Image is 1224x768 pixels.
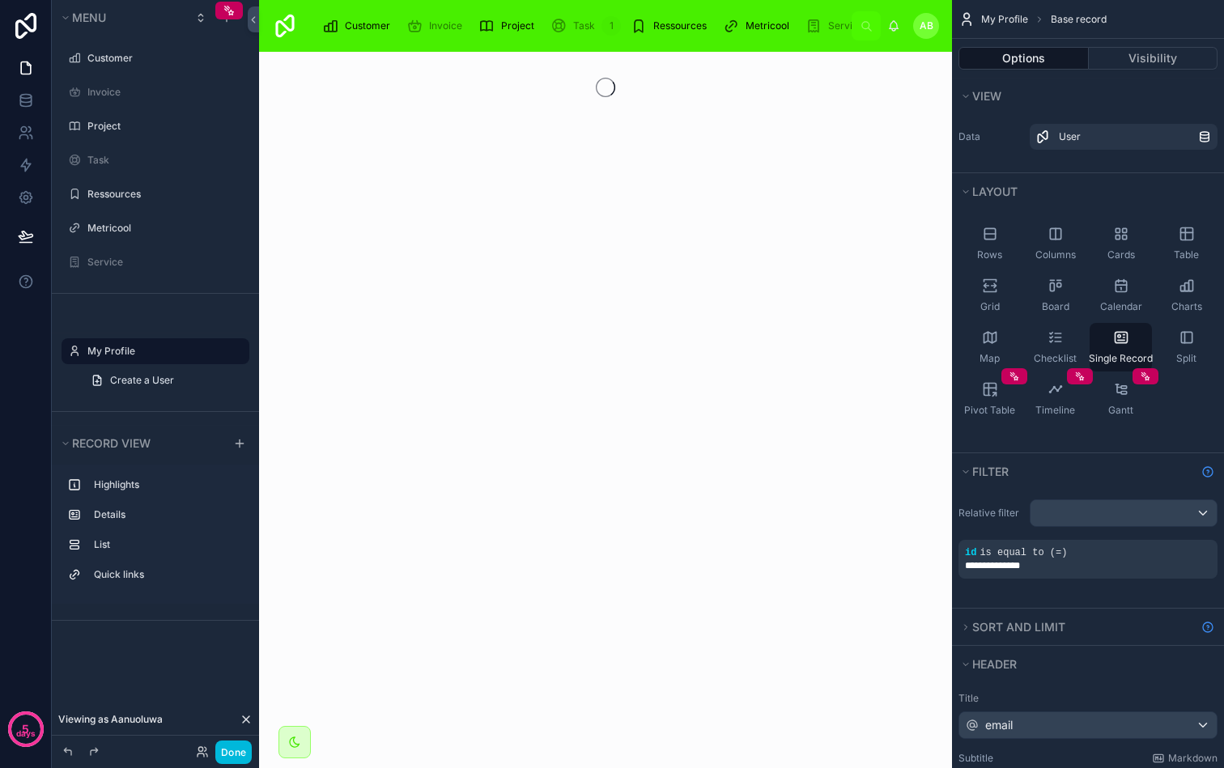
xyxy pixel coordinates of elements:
label: Highlights [94,478,236,491]
span: Gantt [1108,404,1133,417]
button: Hidden pages [58,340,243,363]
span: Sort And Limit [972,620,1065,634]
span: Header [972,657,1017,671]
span: Create a User [110,374,174,387]
label: Task [87,154,240,167]
span: Metricool [746,19,789,32]
button: Map [958,323,1021,371]
button: Pivot Table [958,375,1021,423]
span: Invoice [429,19,462,32]
span: id [965,547,976,558]
span: Board [1042,300,1069,313]
label: Customer [87,52,240,65]
span: Calendar [1100,300,1142,313]
a: Ressources [626,11,718,40]
span: Timeline [1035,404,1075,417]
a: Service [801,11,875,40]
button: Done [215,740,252,764]
span: is equal to (=) [980,547,1067,558]
span: Map [980,352,1000,365]
label: Relative filter [958,507,1023,520]
span: My Profile [981,13,1028,26]
span: Task [573,19,595,32]
button: Menu [58,6,185,29]
span: Table [1174,248,1199,261]
button: Board [1024,271,1086,320]
button: Charts [1155,271,1218,320]
span: Base record [1051,13,1107,26]
span: Viewing as Aanuoluwa [58,713,163,726]
button: Options [958,47,1089,70]
button: Layout [958,180,1208,203]
span: User [1059,130,1081,143]
img: App logo [272,13,298,39]
span: Single Record [1089,352,1153,365]
button: Single Record [1090,323,1152,371]
span: View [972,89,1001,103]
span: Columns [1035,248,1076,261]
button: Filter [958,460,1195,483]
a: Customer [317,11,402,40]
label: Invoice [87,86,240,99]
label: List [94,538,236,551]
a: Invoice [402,11,474,40]
span: Split [1176,352,1196,365]
label: Quick links [94,568,236,581]
div: 1 [601,16,621,36]
button: Record view [58,432,223,455]
button: Split [1155,323,1218,371]
label: Data [958,130,1023,143]
p: days [16,728,36,740]
span: Grid [980,300,1000,313]
label: Title [958,692,1218,705]
button: Sort And Limit [958,616,1195,639]
button: Checklist [1024,323,1086,371]
span: Project [501,19,534,32]
span: email [985,717,1013,733]
div: scrollable content [311,8,852,44]
span: Cards [1107,248,1135,261]
span: Ressources [653,19,707,32]
label: Service [87,256,240,269]
svg: Show help information [1201,621,1214,634]
button: Calendar [1090,271,1152,320]
p: 5 [22,721,29,737]
a: Create a User [81,367,249,393]
span: Pivot Table [964,404,1015,417]
span: AB [920,19,933,32]
button: Rows [958,219,1021,268]
label: Ressources [87,188,240,201]
div: scrollable content [52,465,259,604]
a: User [1030,124,1218,150]
button: email [958,711,1218,739]
span: Charts [1171,300,1202,313]
button: Header [958,653,1208,676]
span: Filter [972,465,1009,478]
button: Columns [1024,219,1086,268]
span: Record view [72,436,151,450]
button: Cards [1090,219,1152,268]
label: Project [87,120,240,133]
label: Details [94,508,236,521]
button: Timeline [1024,375,1086,423]
span: Service [828,19,864,32]
span: Customer [345,19,390,32]
label: Metricool [87,222,240,235]
span: Menu [72,11,106,24]
span: Rows [977,248,1002,261]
button: Grid [958,271,1021,320]
span: Layout [972,185,1018,198]
button: Table [1155,219,1218,268]
a: Task1 [546,11,626,40]
label: My Profile [87,345,240,358]
button: Visibility [1089,47,1218,70]
svg: Show help information [1201,465,1214,478]
span: Checklist [1034,352,1077,365]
